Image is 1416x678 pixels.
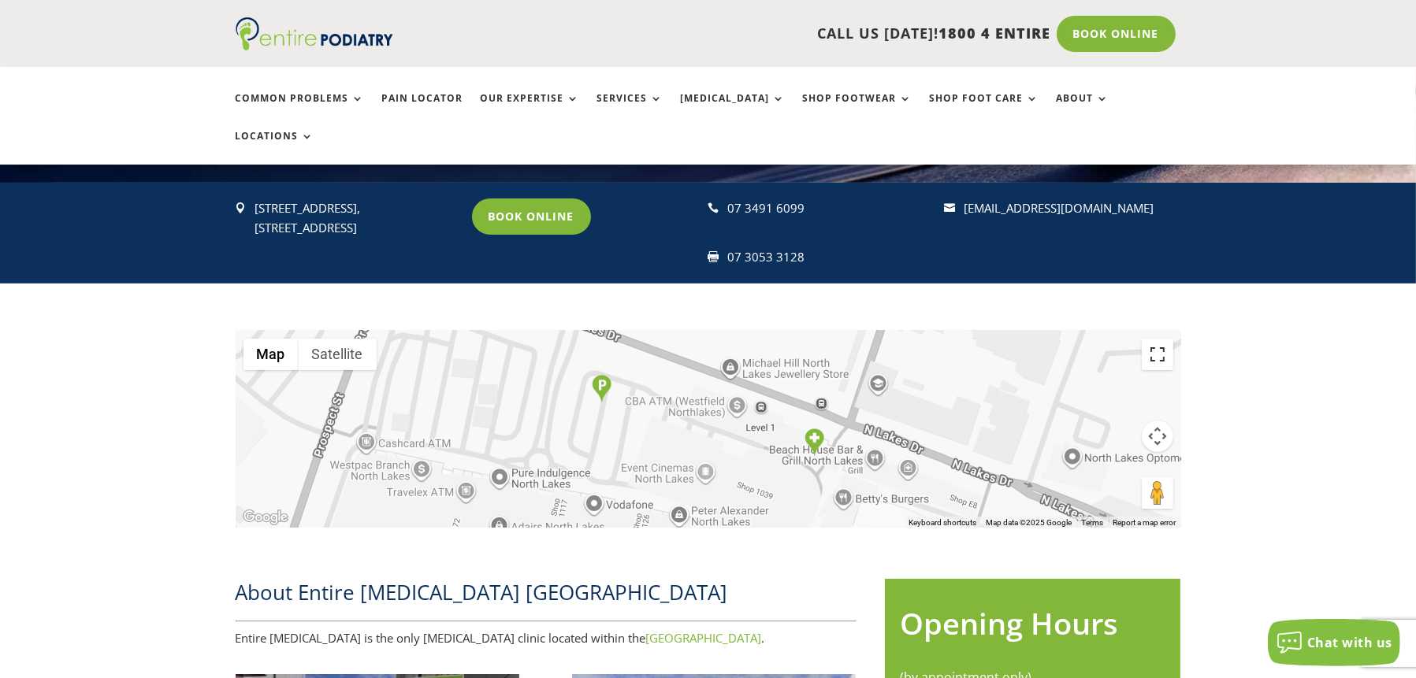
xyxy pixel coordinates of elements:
[1142,477,1173,509] button: Drag Pegman onto the map to open Street View
[240,507,292,528] img: Google
[299,339,377,370] button: Show satellite imagery
[708,251,719,262] span: 
[236,17,393,50] img: logo (1)
[1082,518,1104,527] a: Terms
[945,202,956,213] span: 
[987,518,1072,527] span: Map data ©2025 Google
[472,198,591,235] a: Book Online
[1057,93,1109,127] a: About
[236,93,365,127] a: Common Problems
[597,93,663,127] a: Services
[708,202,719,213] span: 
[909,517,977,528] button: Keyboard shortcuts
[592,375,611,402] div: Parking
[1307,634,1392,651] span: Chat with us
[930,93,1039,127] a: Shop Foot Care
[1113,518,1176,527] a: Report a map error
[236,578,857,614] h2: About Entire [MEDICAL_DATA] [GEOGRAPHIC_DATA]
[1142,339,1173,370] button: Toggle fullscreen view
[803,93,912,127] a: Shop Footwear
[382,93,463,127] a: Pain Locator
[236,131,314,165] a: Locations
[939,24,1051,43] span: 1800 4 ENTIRE
[728,198,931,219] div: 07 3491 6099
[646,630,762,646] a: [GEOGRAPHIC_DATA]
[240,507,292,528] a: Click to see this area on Google Maps
[255,198,458,239] p: [STREET_ADDRESS], [STREET_ADDRESS]
[964,200,1154,216] a: [EMAIL_ADDRESS][DOMAIN_NAME]
[1057,16,1176,52] a: Book Online
[236,628,857,649] p: Entire [MEDICAL_DATA] is the only [MEDICAL_DATA] clinic located within the .
[481,93,580,127] a: Our Expertise
[1142,421,1173,452] button: Map camera controls
[243,339,299,370] button: Show street map
[901,602,1165,652] h2: Opening Hours
[728,247,931,268] div: 07 3053 3128
[1268,619,1400,666] button: Chat with us
[454,24,1051,44] p: CALL US [DATE]!
[236,202,247,213] span: 
[236,38,393,54] a: Entire Podiatry
[805,428,824,456] div: Entire Podiatry North Lakes Clinic
[681,93,786,127] a: [MEDICAL_DATA]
